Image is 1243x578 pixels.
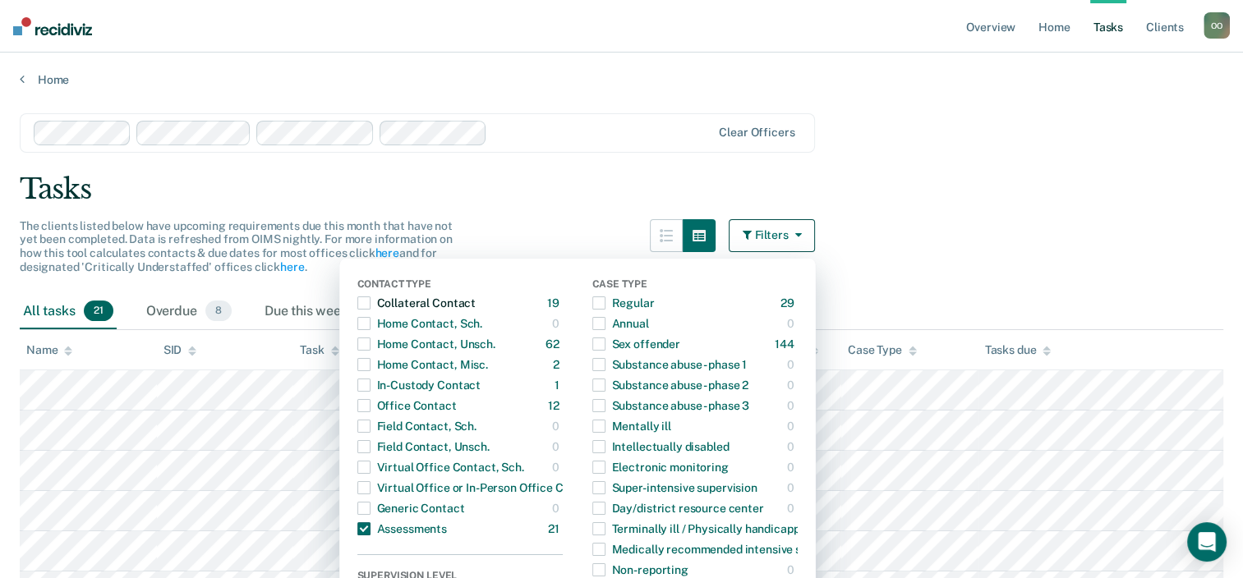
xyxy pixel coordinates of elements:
[787,392,798,419] div: 0
[546,331,563,357] div: 62
[357,290,476,316] div: Collateral Contact
[357,454,524,480] div: Virtual Office Contact, Sch.
[143,294,235,330] div: Overdue8
[357,475,599,501] div: Virtual Office or In-Person Office Contact
[984,343,1051,357] div: Tasks due
[592,475,757,501] div: Super-intensive supervision
[592,331,680,357] div: Sex offender
[552,495,563,521] div: 0
[592,433,730,460] div: Intellectually disabled
[548,516,563,542] div: 21
[20,219,453,273] span: The clients listed below have upcoming requirements due this month that have not yet been complet...
[20,72,1223,87] a: Home
[787,310,798,337] div: 0
[261,294,385,330] div: Due this week0
[787,433,798,460] div: 0
[787,495,798,521] div: 0
[592,516,813,542] div: Terminally ill / Physically handicapped
[787,475,798,501] div: 0
[280,260,304,273] a: here
[592,454,729,480] div: Electronic monitoring
[592,372,749,398] div: Substance abuse - phase 2
[552,433,563,460] div: 0
[592,392,750,419] div: Substance abuse - phase 3
[592,351,748,378] div: Substance abuse - phase 1
[1204,12,1230,39] button: OO
[357,495,465,521] div: Generic Contact
[13,17,92,35] img: Recidiviz
[20,172,1223,206] div: Tasks
[552,310,563,337] div: 0
[553,351,563,378] div: 2
[848,343,917,357] div: Case Type
[357,331,495,357] div: Home Contact, Unsch.
[592,290,655,316] div: Regular
[357,372,481,398] div: In-Custody Contact
[357,433,490,460] div: Field Contact, Unsch.
[592,310,649,337] div: Annual
[787,454,798,480] div: 0
[357,310,482,337] div: Home Contact, Sch.
[592,495,764,521] div: Day/district resource center
[357,392,457,419] div: Office Contact
[375,246,398,259] a: here
[1204,12,1230,39] div: O O
[555,372,563,398] div: 1
[163,343,197,357] div: SID
[552,413,563,439] div: 0
[552,454,563,480] div: 0
[357,278,563,293] div: Contact Type
[357,413,476,439] div: Field Contact, Sch.
[26,343,72,357] div: Name
[205,300,232,322] span: 8
[719,126,794,140] div: Clear officers
[775,331,798,357] div: 144
[357,351,488,378] div: Home Contact, Misc.
[592,278,798,293] div: Case Type
[592,413,671,439] div: Mentally ill
[20,294,117,330] div: All tasks21
[1187,522,1227,562] div: Open Intercom Messenger
[729,219,816,252] button: Filters
[787,351,798,378] div: 0
[780,290,798,316] div: 29
[300,343,338,357] div: Task
[548,392,563,419] div: 12
[787,413,798,439] div: 0
[592,536,856,562] div: Medically recommended intensive supervision
[787,372,798,398] div: 0
[357,516,447,542] div: Assessments
[84,300,113,322] span: 21
[547,290,563,316] div: 19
